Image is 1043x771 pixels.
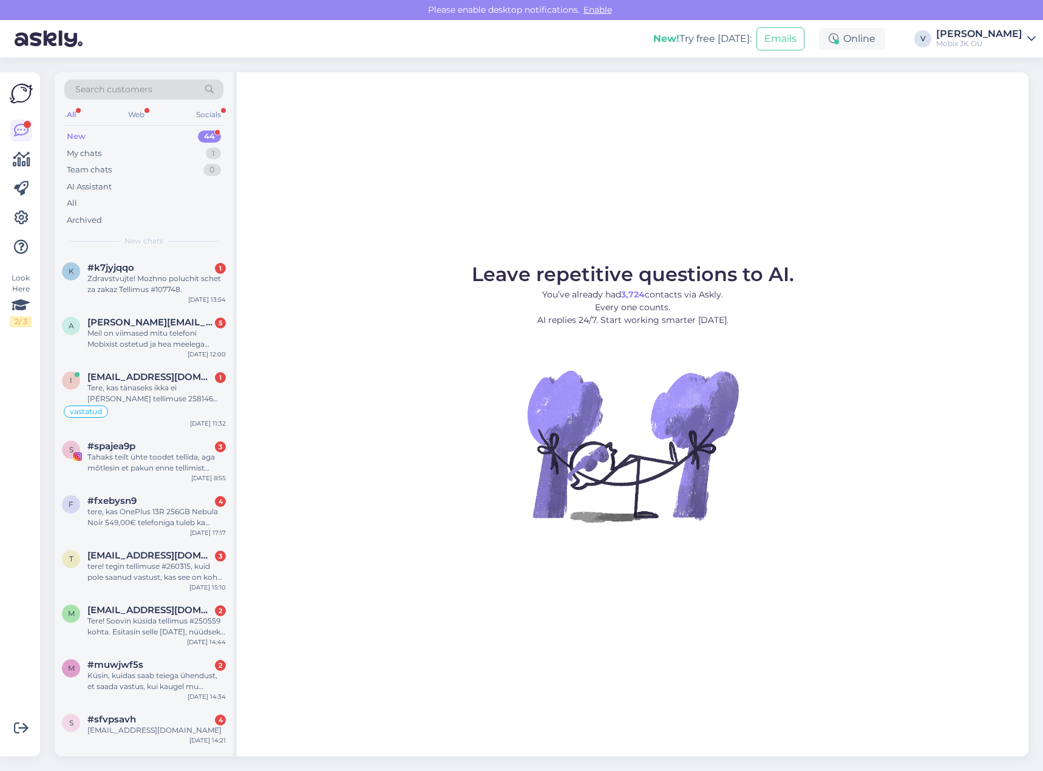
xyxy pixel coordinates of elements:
[189,736,226,745] div: [DATE] 14:21
[67,197,77,209] div: All
[472,262,794,286] span: Leave repetitive questions to AI.
[756,27,804,50] button: Emails
[69,718,73,727] span: s
[126,107,147,123] div: Web
[64,107,78,123] div: All
[215,263,226,274] div: 1
[87,452,226,474] div: Tahaks teilt ühte toodet tellida, aga mõtlesin et pakun enne tellimist koostöövarianti:)
[189,583,226,592] div: [DATE] 15:10
[187,637,226,647] div: [DATE] 14:44
[10,316,32,327] div: 2 / 3
[87,561,226,583] div: tere! tegin tellimuse #260315, kuid pole saanud vastust, kas see on kohal olemas või pean ootama,...
[75,83,152,96] span: Search customers
[67,214,102,226] div: Archived
[206,148,221,160] div: 1
[87,550,214,561] span: timo@vatson.ee
[653,33,679,44] b: New!
[819,28,885,50] div: Online
[215,605,226,616] div: 2
[936,29,1036,49] a: [PERSON_NAME]Mobix JK OÜ
[190,528,226,537] div: [DATE] 17:17
[87,382,226,404] div: Tere, kas tänaseks ikka ei [PERSON_NAME] tellimuse 258146 tarnet?
[914,30,931,47] div: V
[215,660,226,671] div: 2
[936,39,1022,49] div: Mobix JK OÜ
[198,131,221,143] div: 44
[87,714,136,725] span: #sfvpsavh
[188,350,226,359] div: [DATE] 12:00
[67,148,101,160] div: My chats
[69,321,74,330] span: a
[188,295,226,304] div: [DATE] 13:54
[215,318,226,328] div: 5
[87,495,137,506] span: #fxebysn9
[67,181,112,193] div: AI Assistant
[124,236,163,246] span: New chats
[87,670,226,692] div: Küsin, kuidas saab teiega ühendust, et saada vastus, kui kaugel mu tellimus on. See on ületanud l...
[87,605,214,616] span: mikk.eelmets@gmail.com
[194,107,223,123] div: Socials
[69,267,74,276] span: k
[70,408,102,415] span: vastatud
[190,419,226,428] div: [DATE] 11:32
[215,372,226,383] div: 1
[67,131,86,143] div: New
[87,659,143,670] span: #muwjwf5s
[580,4,616,15] span: Enable
[87,725,226,736] div: [EMAIL_ADDRESS][DOMAIN_NAME]
[69,554,73,563] span: t
[653,32,752,46] div: Try free [DATE]:
[70,376,72,385] span: i
[191,474,226,483] div: [DATE] 8:55
[87,328,226,350] div: Meil on viimased mitu telefoni Mobixist ostetud ja hea meelega jätkaks seda trendi.
[68,609,75,618] span: m
[87,441,135,452] span: #spajea9p
[87,273,226,295] div: Zdravstvujte! Mozhno poluchit schet za zakaz Tellimus #107748.
[10,82,33,105] img: Askly Logo
[472,288,794,327] p: You’ve already had contacts via Askly. Every one counts. AI replies 24/7. Start working smarter [...
[69,445,73,454] span: s
[87,372,214,382] span: ivo.hinrikus@gmail.com
[10,273,32,327] div: Look Here
[68,664,75,673] span: m
[67,164,112,176] div: Team chats
[188,692,226,701] div: [DATE] 14:34
[203,164,221,176] div: 0
[215,496,226,507] div: 4
[87,317,214,328] span: agnes.pitka@gmail.com
[215,715,226,725] div: 4
[87,262,134,273] span: #k7jyjqqo
[87,506,226,528] div: tere, kas OnePlus 13R 256GB Nebula Noir 549,00€ telefoniga tuleb ka laadija [PERSON_NAME]?
[69,500,73,509] span: f
[215,551,226,562] div: 3
[936,29,1022,39] div: [PERSON_NAME]
[621,289,645,300] b: 3,724
[523,336,742,555] img: No Chat active
[87,616,226,637] div: Tere! Soovin küsida tellimus #250559 kohta. Esitasin selle [DATE], nüüdseks on möödunud 7 tööpäev...
[215,441,226,452] div: 3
